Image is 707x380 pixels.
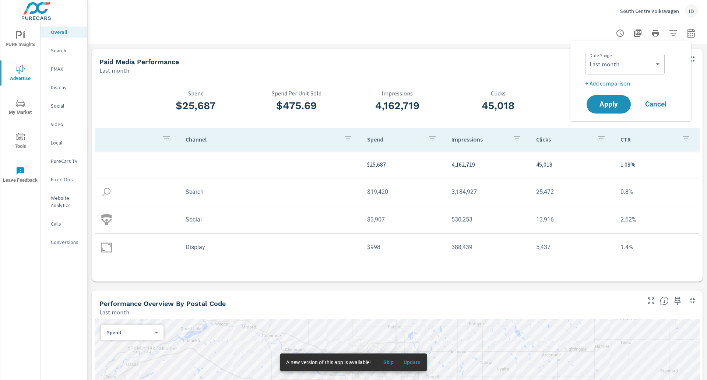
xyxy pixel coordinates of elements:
[620,136,676,143] p: CTR
[620,8,679,14] p: South Centre Volkswagen
[536,160,609,169] p: 45,018
[361,238,446,257] td: $998
[41,82,87,93] div: Display
[683,26,698,41] button: Select Date Range
[380,359,397,366] span: Skip
[361,210,446,229] td: $3,907
[41,174,87,185] div: Fixed Ops
[99,300,226,307] h5: Performance Overview By Postal Code
[51,238,81,246] p: Conversions
[630,26,645,41] button: "Export Report to PDF"
[41,156,87,167] div: PureCars TV
[347,90,448,97] p: Impressions
[347,100,448,112] h3: 4,162,719
[377,356,400,368] button: Skip
[41,27,87,38] div: Overall
[3,65,38,83] span: Advertise
[672,295,683,307] span: Save this to your personalized report
[101,214,112,225] img: icon-social.svg
[51,28,81,36] p: Overall
[51,47,81,54] p: Search
[446,238,530,257] td: 388,439
[686,295,698,307] button: Minimize Widget
[180,210,361,229] td: Social
[660,296,669,305] span: Understand performance data by postal code. Individual postal codes can be selected and expanded ...
[51,139,81,146] p: Local
[246,100,347,112] h3: $475.69
[648,26,663,41] button: Print Report
[361,182,446,201] td: $19,420
[286,359,371,365] span: A new version of this app is available!
[367,136,422,143] p: Spend
[107,329,152,336] p: Spend
[448,90,549,97] p: Clicks
[615,238,699,257] td: 1.4%
[448,100,549,112] h3: 45,018
[180,265,361,284] td: ConnectedTv
[3,99,38,117] span: My Market
[41,45,87,56] div: Search
[145,100,246,112] h3: $25,687
[615,210,699,229] td: 2.62%
[41,192,87,211] div: Website Analytics
[51,220,81,227] p: Calls
[634,95,678,114] button: Cancel
[51,194,81,209] p: Website Analytics
[99,66,129,75] p: Last month
[99,308,129,317] p: Last month
[367,160,440,169] p: $25,687
[41,100,87,111] div: Social
[0,22,40,192] div: nav menu
[530,182,615,201] td: 25,472
[620,160,693,169] p: 1.08%
[536,136,591,143] p: Clicks
[3,31,38,49] span: PURE Insights
[645,295,657,307] button: Make Fullscreen
[101,186,112,198] img: icon-search.svg
[101,242,112,253] img: icon-display.svg
[51,176,81,183] p: Fixed Ops
[530,238,615,257] td: 5,437
[530,210,615,229] td: 13,916
[101,329,158,336] div: Spend
[41,237,87,248] div: Conversions
[587,95,631,114] button: Apply
[361,265,446,284] td: $861
[666,26,680,41] button: Apply Filters
[51,65,81,73] p: PMAX
[41,63,87,74] div: PMAX
[446,210,530,229] td: 530,253
[186,136,338,143] p: Channel
[615,265,699,284] td: 0%
[400,356,424,368] button: Update
[403,359,421,366] span: Update
[51,157,81,165] p: PureCars TV
[41,119,87,130] div: Video
[549,90,650,97] p: CTR
[51,121,81,128] p: Video
[549,100,650,112] h3: 1.08%
[585,79,679,88] p: + Add comparison
[145,90,246,97] p: Spend
[41,137,87,148] div: Local
[451,160,524,169] p: 4,162,719
[51,84,81,91] p: Display
[246,90,347,97] p: Spend Per Unit Sold
[686,53,698,65] button: Minimize Widget
[446,265,530,284] td: 27,269
[530,265,615,284] td: 1
[446,182,530,201] td: 3,184,927
[41,218,87,229] div: Calls
[180,182,361,201] td: Search
[99,58,179,66] h5: Paid Media Performance
[3,167,38,185] span: Leave Feedback
[685,4,698,18] div: ID
[615,182,699,201] td: 0.8%
[641,101,671,108] span: Cancel
[451,136,507,143] p: Impressions
[3,133,38,151] span: Tools
[180,238,361,257] td: Display
[51,102,81,109] p: Social
[594,101,623,108] span: Apply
